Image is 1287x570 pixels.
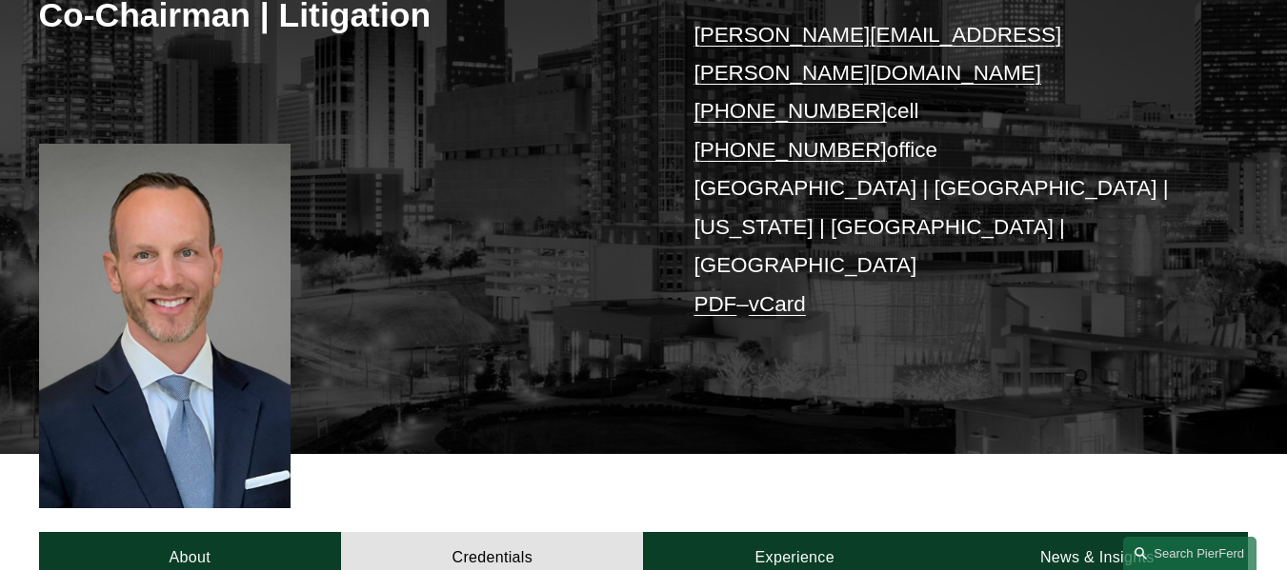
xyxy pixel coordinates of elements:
[1123,537,1257,570] a: Search this site
[694,16,1197,324] p: cell office [GEOGRAPHIC_DATA] | [GEOGRAPHIC_DATA] | [US_STATE] | [GEOGRAPHIC_DATA] | [GEOGRAPHIC_...
[694,138,886,162] a: [PHONE_NUMBER]
[694,23,1061,85] a: [PERSON_NAME][EMAIL_ADDRESS][PERSON_NAME][DOMAIN_NAME]
[749,292,806,316] a: vCard
[694,99,886,123] a: [PHONE_NUMBER]
[694,292,736,316] a: PDF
